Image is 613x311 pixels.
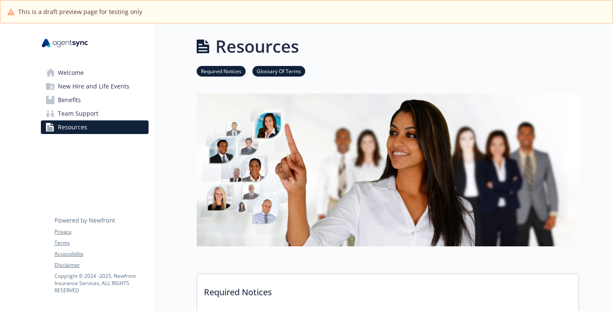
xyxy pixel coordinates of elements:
a: Privacy [54,228,148,236]
p: Required Notices [197,274,579,305]
h1: Resources [215,34,299,59]
a: Resources [41,120,149,134]
span: Benefits [58,93,81,107]
a: Welcome [41,66,149,80]
a: Disclaimer [54,261,148,269]
a: Required Notices [197,67,246,75]
span: New Hire and Life Events [58,80,129,93]
a: Accessibility [54,250,148,258]
span: Welcome [58,66,84,80]
p: Copyright © 2024 - 2025 , Newfront Insurance Services, ALL RIGHTS RESERVED [54,272,148,294]
img: resources page banner [197,94,579,246]
a: Terms [54,239,148,247]
a: Benefits [41,93,149,107]
span: Team Support [58,107,98,120]
span: Resources [58,120,87,134]
a: Glossary Of Terms [252,67,305,75]
span: This is a draft preview page for testing only [18,7,142,16]
a: Team Support [41,107,149,120]
a: New Hire and Life Events [41,80,149,93]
